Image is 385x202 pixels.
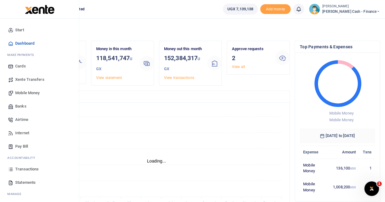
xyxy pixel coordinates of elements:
[5,60,74,73] a: Cards
[5,113,74,126] a: Airtime
[309,4,380,15] a: profile-user [PERSON_NAME] [PERSON_NAME] Cash - Finance
[164,76,194,80] a: View transactions
[5,23,74,37] a: Start
[359,178,375,197] td: 2
[329,111,353,115] span: Mobile Money
[96,76,122,80] a: View statement
[5,86,74,100] a: Mobile Money
[12,156,35,160] span: countability
[330,159,359,177] td: 136,100
[24,7,54,11] a: logo-small logo-large logo-large
[5,163,74,176] a: Transactions
[260,6,291,11] a: Add money
[23,26,380,33] h4: Hello Pricillah
[96,53,135,74] h3: 118,541,747
[5,37,74,50] a: Dashboard
[164,56,200,71] small: UGX
[300,178,330,197] td: Mobile Money
[260,4,291,14] li: Toup your wallet
[15,90,40,96] span: Mobile Money
[15,103,26,109] span: Banks
[300,128,375,143] h6: [DATE] to [DATE]
[5,73,74,86] a: Xente Transfers
[359,146,375,159] th: Txns
[350,186,356,189] small: UGX
[359,159,375,177] td: 1
[227,6,253,12] span: UGX 7,139,138
[5,126,74,140] a: Internet
[164,53,202,74] h3: 152,384,317
[15,180,36,186] span: Statements
[330,178,359,197] td: 1,008,200
[5,189,74,199] li: M
[350,167,356,170] small: UGX
[10,53,34,57] span: ake Payments
[15,77,44,83] span: Xente Transfers
[15,40,34,46] span: Dashboard
[5,50,74,60] li: M
[15,166,39,172] span: Transactions
[377,181,382,186] span: 1
[5,100,74,113] a: Banks
[260,4,291,14] span: Add money
[164,46,202,52] p: Money out this month
[15,27,24,33] span: Start
[232,65,245,69] a: View all
[364,181,379,196] iframe: Intercom live chat
[28,93,285,100] h4: Transactions Overview
[147,159,166,163] text: Loading...
[300,159,330,177] td: Mobile Money
[96,46,135,52] p: Money in this month
[15,143,28,149] span: Pay Bill
[5,153,74,163] li: Ac
[223,4,258,15] a: UGX 7,139,138
[300,43,375,50] h4: Top Payments & Expenses
[322,9,380,14] span: [PERSON_NAME] Cash - Finance
[15,117,28,123] span: Airtime
[10,192,22,196] span: anage
[96,56,132,71] small: UGX
[15,130,29,136] span: Internet
[25,5,54,14] img: logo-large
[232,53,270,63] h3: 2
[220,4,260,15] li: Wallet ballance
[5,176,74,189] a: Statements
[330,146,359,159] th: Amount
[232,46,270,52] p: Approve requests
[309,4,320,15] img: profile-user
[300,146,330,159] th: Expense
[322,4,380,9] small: [PERSON_NAME]
[15,63,26,69] span: Cards
[5,140,74,153] a: Pay Bill
[329,118,353,122] span: Mobile Money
